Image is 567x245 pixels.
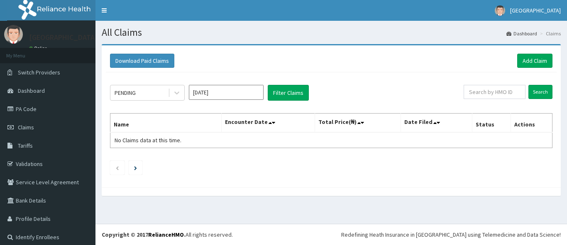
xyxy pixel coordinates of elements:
[110,114,222,133] th: Name
[95,224,567,245] footer: All rights reserved.
[222,114,315,133] th: Encounter Date
[341,230,561,239] div: Redefining Heath Insurance in [GEOGRAPHIC_DATA] using Telemedicine and Data Science!
[18,142,33,149] span: Tariffs
[506,30,537,37] a: Dashboard
[517,54,552,68] a: Add Claim
[18,87,45,94] span: Dashboard
[528,85,552,99] input: Search
[29,45,49,51] a: Online
[472,114,511,133] th: Status
[401,114,472,133] th: Date Filed
[538,30,561,37] li: Claims
[115,136,181,144] span: No Claims data at this time.
[134,164,137,171] a: Next page
[102,27,561,38] h1: All Claims
[268,85,309,101] button: Filter Claims
[18,124,34,131] span: Claims
[115,164,119,171] a: Previous page
[29,34,98,41] p: [GEOGRAPHIC_DATA]
[18,69,60,76] span: Switch Providers
[511,114,552,133] th: Actions
[102,231,186,238] strong: Copyright © 2017 .
[315,114,401,133] th: Total Price(₦)
[148,231,184,238] a: RelianceHMO
[115,89,136,97] div: PENDING
[110,54,174,68] button: Download Paid Claims
[4,25,23,44] img: User Image
[464,85,525,99] input: Search by HMO ID
[189,85,264,100] input: Select Month and Year
[510,7,561,14] span: [GEOGRAPHIC_DATA]
[495,5,505,16] img: User Image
